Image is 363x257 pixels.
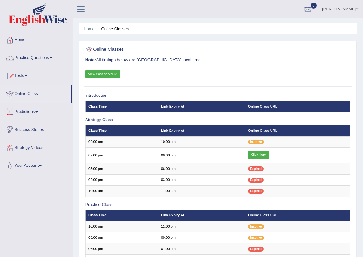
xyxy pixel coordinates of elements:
th: Link Expiry At [158,210,245,221]
td: 11:00 am [158,186,245,197]
td: 03:00 pm [158,174,245,185]
td: 09:00 pm [85,136,158,147]
li: Online Classes [96,26,129,32]
td: 07:00 pm [85,148,158,163]
h3: Practice Class [85,202,351,207]
td: 02:00 pm [85,174,158,185]
td: 07:00 pm [158,243,245,254]
td: 08:00 pm [158,148,245,163]
a: Home [0,31,72,47]
td: 10:00 pm [158,136,245,147]
a: Success Stories [0,121,72,137]
th: Link Expiry At [158,125,245,136]
a: Practice Questions [0,49,72,65]
td: 06:00 pm [158,163,245,174]
span: Expired [248,166,264,171]
span: 0 [311,3,317,9]
a: Your Account [0,157,72,173]
th: Online Class URL [245,101,350,112]
span: Inactive [248,140,264,144]
th: Class Time [85,125,158,136]
th: Class Time [85,101,158,112]
a: Tests [0,67,72,83]
h3: Strategy Class [85,118,351,122]
a: Predictions [0,103,72,119]
a: Online Class [0,85,71,101]
td: 09:00 pm [158,232,245,243]
h3: Introduction [85,93,351,98]
a: View class schedule [85,70,120,78]
td: 10:00 am [85,186,158,197]
td: 08:00 pm [85,232,158,243]
span: Expired [248,178,264,182]
td: 10:00 pm [85,221,158,232]
h3: All timings below are [GEOGRAPHIC_DATA] local time [85,58,351,62]
h2: Online Classes [85,45,250,54]
th: Online Class URL [245,210,350,221]
span: Expired [248,189,264,194]
a: Click Here [248,151,269,159]
td: 05:00 pm [85,163,158,174]
td: 11:00 pm [158,221,245,232]
b: Note: [85,57,96,62]
th: Class Time [85,210,158,221]
span: Expired [248,247,264,251]
span: Inactive [248,224,264,229]
a: Strategy Videos [0,139,72,155]
th: Online Class URL [245,125,350,136]
a: Home [84,26,95,31]
td: 06:00 pm [85,243,158,254]
span: Inactive [248,236,264,240]
th: Link Expiry At [158,101,245,112]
